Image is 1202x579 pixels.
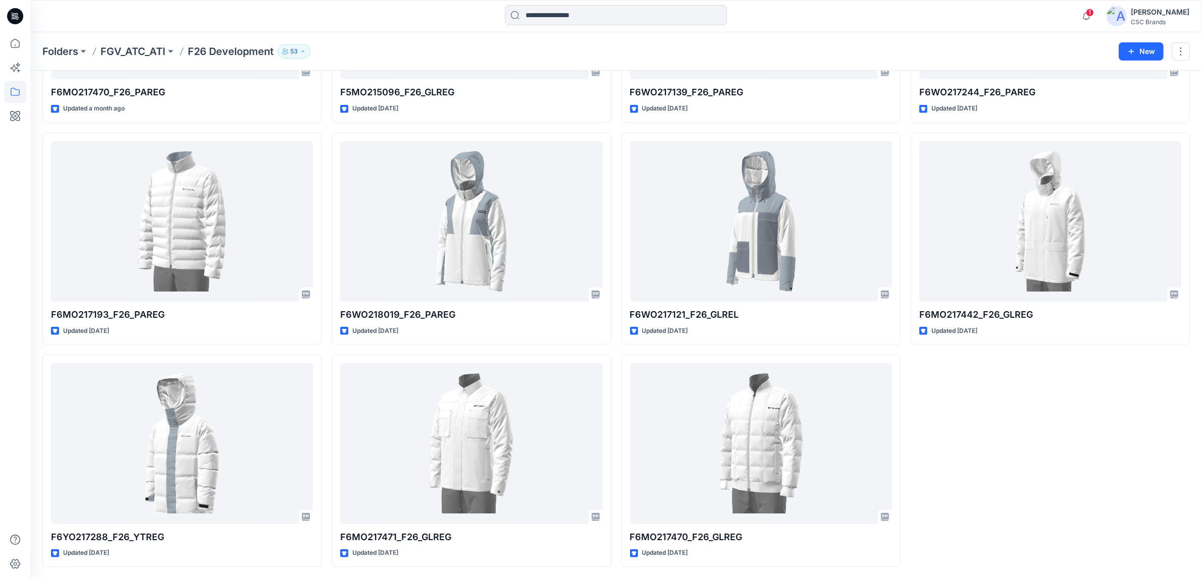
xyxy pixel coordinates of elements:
[1131,6,1189,18] div: [PERSON_NAME]
[340,308,602,322] p: F6WO218019_F26_PAREG
[630,363,892,524] a: F6MO217470_F26_GLREG
[352,548,398,558] p: Updated [DATE]
[51,141,313,302] a: F6MO217193_F26_PAREG
[51,85,313,99] p: F6MO217470_F26_PAREG
[1107,6,1127,26] img: avatar
[931,103,977,114] p: Updated [DATE]
[919,308,1181,322] p: F6MO217442_F26_GLREG
[642,548,688,558] p: Updated [DATE]
[51,530,313,544] p: F6YO217288_F26_YTREG
[931,326,977,336] p: Updated [DATE]
[1119,42,1164,61] button: New
[51,308,313,322] p: F6MO217193_F26_PAREG
[51,363,313,524] a: F6YO217288_F26_YTREG
[42,44,78,59] a: Folders
[63,326,109,336] p: Updated [DATE]
[352,326,398,336] p: Updated [DATE]
[340,85,602,99] p: F5MO215096_F26_GLREG
[1086,9,1094,17] span: 1
[642,103,688,114] p: Updated [DATE]
[919,141,1181,302] a: F6MO217442_F26_GLREG
[340,530,602,544] p: F6MO217471_F26_GLREG
[630,530,892,544] p: F6MO217470_F26_GLREG
[1131,18,1189,26] div: CSC Brands
[919,85,1181,99] p: F6WO217244_F26_PAREG
[100,44,166,59] a: FGV_ATC_ATI
[290,46,298,57] p: 53
[630,141,892,302] a: F6WO217121_F26_GLREL
[642,326,688,336] p: Updated [DATE]
[278,44,310,59] button: 53
[188,44,274,59] p: F26 Development
[630,85,892,99] p: F6WO217139_F26_PAREG
[340,141,602,302] a: F6WO218019_F26_PAREG
[63,548,109,558] p: Updated [DATE]
[630,308,892,322] p: F6WO217121_F26_GLREL
[63,103,125,114] p: Updated a month ago
[340,363,602,524] a: F6MO217471_F26_GLREG
[352,103,398,114] p: Updated [DATE]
